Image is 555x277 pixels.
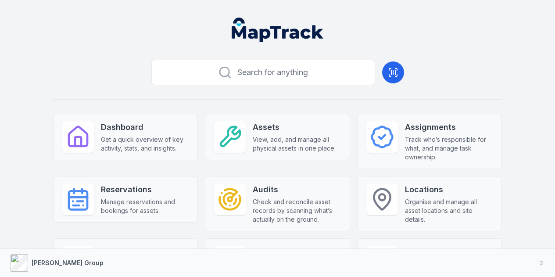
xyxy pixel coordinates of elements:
[253,198,341,224] span: Check and reconcile asset records by scanning what’s actually on the ground.
[357,176,502,231] a: LocationsOrganise and manage all asset locations and site details.
[101,121,189,133] strong: Dashboard
[405,198,493,224] span: Organise and manage all asset locations and site details.
[405,246,493,258] strong: Reports
[53,176,198,223] a: ReservationsManage reservations and bookings for assets.
[405,183,493,196] strong: Locations
[237,66,308,79] span: Search for anything
[405,135,493,162] span: Track who’s responsible for what, and manage task ownership.
[218,18,338,42] nav: Global
[205,114,350,160] a: AssetsView, add, and manage all physical assets in one place.
[205,176,350,231] a: AuditsCheck and reconcile asset records by scanning what’s actually on the ground.
[151,60,375,85] button: Search for anything
[101,198,189,215] span: Manage reservations and bookings for assets.
[101,183,189,196] strong: Reservations
[53,114,198,160] a: DashboardGet a quick overview of key activity, stats, and insights.
[253,121,341,133] strong: Assets
[32,259,104,266] strong: [PERSON_NAME] Group
[101,135,189,153] span: Get a quick overview of key activity, stats, and insights.
[253,183,341,196] strong: Audits
[405,121,493,133] strong: Assignments
[253,135,341,153] span: View, add, and manage all physical assets in one place.
[101,246,189,258] strong: People
[357,114,502,169] a: AssignmentsTrack who’s responsible for what, and manage task ownership.
[253,246,341,258] strong: Forms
